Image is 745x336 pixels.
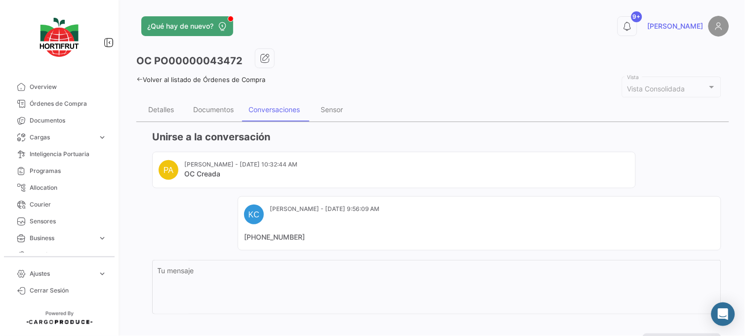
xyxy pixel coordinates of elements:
div: Detalles [148,105,174,114]
mat-select-trigger: Vista Consolidada [627,84,685,93]
span: Business [30,234,94,243]
span: Programas [30,167,107,175]
span: Inteligencia Portuaria [30,150,107,159]
div: Sensor [321,105,343,114]
mat-card-subtitle: [PERSON_NAME] - [DATE] 10:32:44 AM [184,160,297,169]
span: Estadísticas [30,251,94,259]
span: ¿Qué hay de nuevo? [147,21,213,31]
span: expand_more [98,251,107,259]
a: Programas [8,163,111,179]
a: Documentos [8,112,111,129]
span: expand_more [98,234,107,243]
img: placeholder-user.png [708,16,729,37]
div: Documentos [193,105,234,114]
a: Volver al listado de Órdenes de Compra [136,76,265,84]
img: logo-hortifrut.svg [35,12,84,63]
a: Órdenes de Compra [8,95,111,112]
a: Courier [8,196,111,213]
span: expand_more [98,133,107,142]
span: Cerrar Sesión [30,286,107,295]
h3: Unirse a la conversación [152,130,721,144]
button: ¿Qué hay de nuevo? [141,16,233,36]
span: Ajustes [30,269,94,278]
div: Abrir Intercom Messenger [711,302,735,326]
span: Sensores [30,217,107,226]
mat-card-content: [PHONE_NUMBER] [244,232,715,242]
h3: OC PO00000043472 [136,54,243,68]
a: Overview [8,79,111,95]
mat-card-title: OC Creada [184,169,297,179]
span: [PERSON_NAME] [648,21,704,31]
a: Allocation [8,179,111,196]
span: Courier [30,200,107,209]
span: Cargas [30,133,94,142]
div: PA [159,160,178,180]
span: Overview [30,83,107,91]
span: Documentos [30,116,107,125]
div: Conversaciones [248,105,300,114]
span: expand_more [98,269,107,278]
span: Allocation [30,183,107,192]
a: Sensores [8,213,111,230]
mat-card-subtitle: [PERSON_NAME] - [DATE] 9:56:09 AM [270,205,380,213]
span: Órdenes de Compra [30,99,107,108]
a: Inteligencia Portuaria [8,146,111,163]
div: KC [244,205,264,224]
